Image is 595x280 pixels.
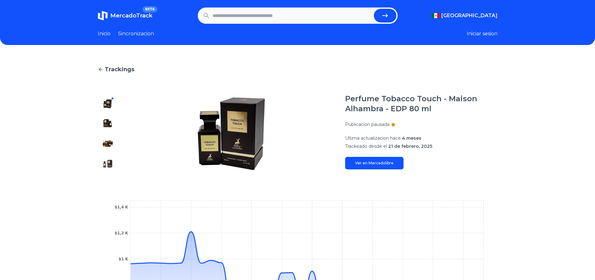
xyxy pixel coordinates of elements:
h1: Perfume Tobacco Touch - Maison Alhambra - EDP 80 ml [345,94,498,114]
span: 4 meses [402,135,421,141]
span: Ultima actualizacion hace [345,135,401,141]
button: Iniciar sesion [467,30,498,37]
tspan: $1,2 K [114,231,128,235]
img: Mexico [431,13,440,18]
img: Perfume Tobacco Touch - Maison Alhambra - EDP 80 ml [103,159,113,169]
img: Perfume Tobacco Touch - Maison Alhambra - EDP 80 ml [103,99,113,109]
tspan: $1 K [118,257,128,261]
img: Perfume Tobacco Touch - Maison Alhambra - EDP 80 ml [103,119,113,129]
a: Ver en Mercadolibre [345,157,404,169]
span: [GEOGRAPHIC_DATA] [441,12,498,19]
button: [GEOGRAPHIC_DATA] [431,12,498,19]
a: Trackings [98,65,498,74]
span: Trackings [105,65,134,74]
tspan: $1,4 K [114,205,128,209]
span: BETA [142,6,157,12]
span: MercadoTrack [110,12,152,19]
a: MercadoTrackBETA [98,11,152,21]
p: Publicacion pausada [345,121,389,127]
span: Trackeado desde el [345,143,387,149]
span: 21 de febrero, 2025 [388,143,432,149]
a: Sincronizacion [118,30,154,37]
a: Inicio [98,30,111,37]
img: Perfume Tobacco Touch - Maison Alhambra - EDP 80 ml [103,139,113,149]
img: MercadoTrack [98,11,108,21]
img: Perfume Tobacco Touch - Maison Alhambra - EDP 80 ml [130,94,333,174]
